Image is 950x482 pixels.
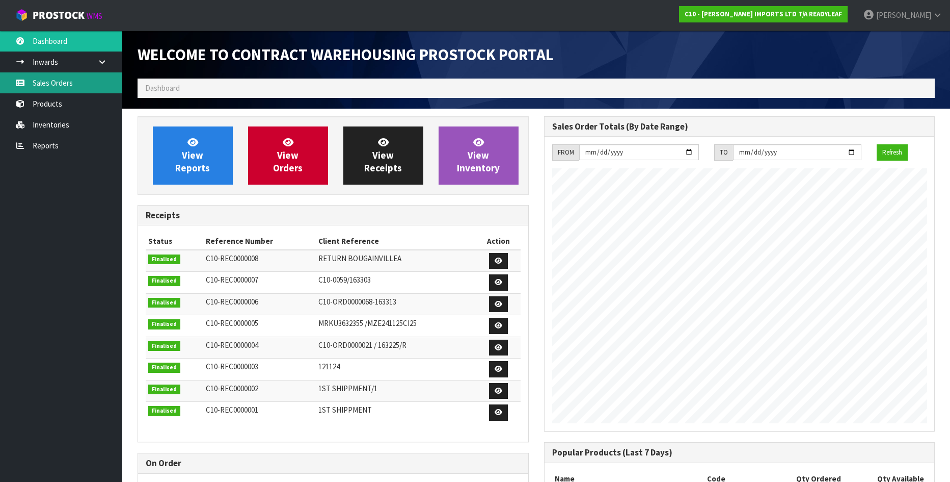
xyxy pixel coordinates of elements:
span: C10-ORD0000068-163313 [318,297,396,307]
div: TO [714,144,733,161]
span: C10-REC0000006 [206,297,258,307]
span: 1ST SHIPPMENT/1 [318,384,377,393]
span: Finalised [148,406,180,416]
span: C10-REC0000004 [206,340,258,350]
span: C10-0059/163303 [318,275,371,285]
span: Finalised [148,319,180,329]
a: ViewInventory [439,126,519,185]
a: ViewOrders [248,126,328,185]
span: Finalised [148,341,180,351]
span: View Receipts [364,136,402,174]
h3: Popular Products (Last 7 Days) [552,448,927,458]
span: C10-REC0000003 [206,362,258,371]
a: ViewReceipts [343,126,423,185]
span: 1ST SHIPPMENT [318,405,372,415]
span: Finalised [148,363,180,373]
span: RETURN BOUGAINVILLEA [318,253,401,263]
th: Reference Number [203,233,316,249]
span: Finalised [148,276,180,286]
span: View Reports [175,136,210,174]
span: Finalised [148,385,180,395]
span: C10-REC0000008 [206,253,258,263]
th: Status [146,233,203,249]
span: Finalised [148,298,180,308]
h3: Sales Order Totals (By Date Range) [552,122,927,132]
span: Dashboard [145,83,180,93]
th: Client Reference [316,233,477,249]
a: ViewReports [153,126,233,185]
span: ProStock [33,9,85,22]
span: C10-REC0000001 [206,405,258,415]
h3: Receipts [146,211,521,220]
th: Action [477,233,521,249]
span: [PERSON_NAME] [876,10,931,20]
img: cube-alt.png [15,9,28,21]
h3: On Order [146,459,521,468]
span: C10-REC0000007 [206,275,258,285]
div: FROM [552,144,579,161]
span: Welcome to Contract Warehousing ProStock Portal [138,44,554,65]
small: WMS [87,11,102,21]
span: Finalised [148,255,180,265]
span: MRKU3632355 /MZE241125CI25 [318,318,417,328]
span: C10-ORD0000021 / 163225/R [318,340,406,350]
span: C10-REC0000005 [206,318,258,328]
span: 121124 [318,362,340,371]
span: View Orders [273,136,303,174]
button: Refresh [877,144,908,161]
span: View Inventory [457,136,500,174]
strong: C10 - [PERSON_NAME] IMPORTS LTD T/A READYLEAF [685,10,842,18]
span: C10-REC0000002 [206,384,258,393]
